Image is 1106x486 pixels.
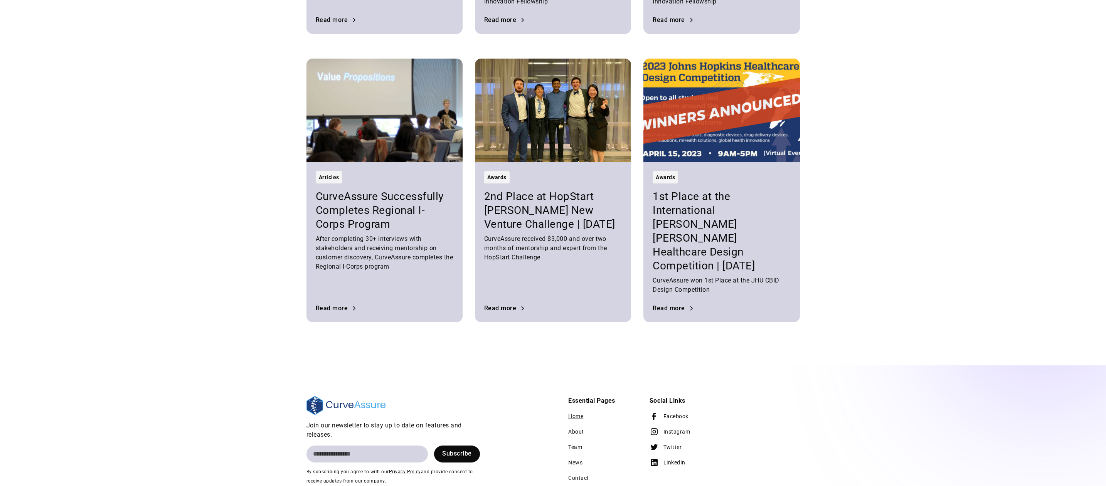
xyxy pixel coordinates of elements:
div: Read more [316,17,348,23]
div: LinkedIn [663,458,685,467]
div: Read more [316,305,348,311]
div: CurveAssure received $3,000 and over two months of mentorship and expert from the HopStart Challenge [484,234,622,262]
div: Join our newsletter to stay up to date on features and releases. [306,421,480,439]
div: Awards [656,173,675,182]
a: About [568,424,584,439]
div: Awards [487,173,507,182]
a: Privacy Policy [389,469,421,474]
a: Awards1st Place at the International [PERSON_NAME] [PERSON_NAME] Healthcare Design Competition | ... [643,59,800,322]
h3: 1st Place at the International [PERSON_NAME] [PERSON_NAME] Healthcare Design Competition | [DATE] [653,190,790,273]
a: News [568,455,582,470]
div: Social Links [650,396,685,405]
form: Email Form [306,446,480,462]
div: Read more [653,17,685,23]
div: Twitter [663,442,682,452]
a: Awards2nd Place at HopStart [PERSON_NAME] New Venture Challenge | [DATE]CurveAssure received $3,0... [475,59,631,322]
div: Facebook [663,412,689,421]
div: CurveAssure won 1st Place at the JHU CBID Design Competition [653,276,790,294]
div: By subscribing you agree to with our and provide consent to receive updates from our company. [306,467,480,486]
a: ArticlesCurveAssure Successfully Completes Regional I-Corps ProgramAfter completing 30+ interview... [306,59,463,322]
h3: 2nd Place at HopStart [PERSON_NAME] New Venture Challenge | [DATE] [484,190,622,231]
div: Articles [319,173,339,182]
h3: CurveAssure Successfully Completes Regional I-Corps Program [316,190,453,231]
a: Home [568,409,583,424]
a: Subscribe [434,446,480,462]
div: Read more [653,305,685,311]
a: Facebook [650,409,689,424]
div: After completing 30+ interviews with stakeholders and receiving mentorship on customer discovery,... [316,234,453,271]
div: Read more [484,305,517,311]
div: Read more [484,17,517,23]
a: Instagram [650,424,690,439]
div: Essential Pages [568,396,615,405]
a: Twitter [650,439,682,455]
a: LinkedIn [650,455,685,470]
a: Team [568,439,582,455]
a: Contact [568,470,589,486]
div: Instagram [663,427,690,436]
